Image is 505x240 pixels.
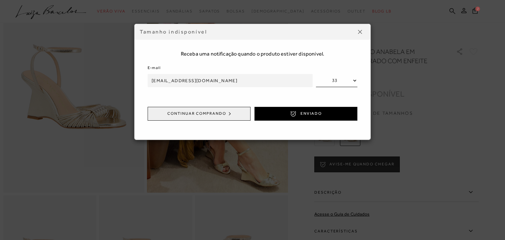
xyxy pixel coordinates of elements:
div: Tamanho indisponível [140,28,355,36]
span: Receba uma notificação quando o produto estiver disponível. [148,50,357,58]
button: Continuar comprando [148,107,251,121]
img: icon-close.png [358,30,362,34]
input: Informe seu e-mail [148,74,313,87]
span: ENVIADO [301,111,322,116]
button: ENVIADO [254,107,357,121]
label: E-mail [148,65,161,71]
